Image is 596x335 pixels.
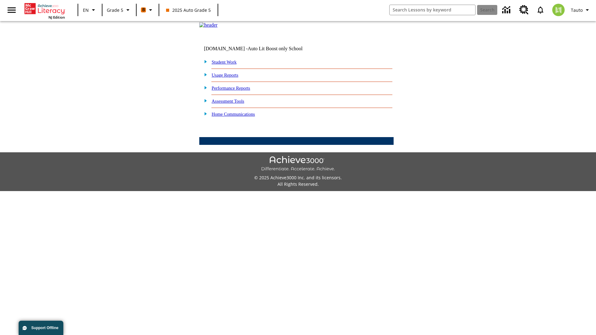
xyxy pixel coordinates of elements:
span: NJ Edition [48,15,65,20]
a: Performance Reports [212,86,250,91]
button: Boost Class color is orange. Change class color [138,4,157,16]
button: Language: EN, Select a language [80,4,100,16]
td: [DOMAIN_NAME] - [204,46,318,51]
img: plus.gif [201,98,207,103]
img: Achieve3000 Differentiate Accelerate Achieve [261,156,335,172]
img: plus.gif [201,111,207,116]
a: Data Center [499,2,516,19]
nobr: Auto Lit Boost only School [248,46,303,51]
a: Resource Center, Will open in new tab [516,2,532,18]
span: 2025 Auto Grade 5 [166,7,211,13]
img: avatar image [552,4,565,16]
button: Select a new avatar [549,2,568,18]
a: Home Communications [212,112,255,117]
div: Home [25,2,65,20]
span: Tauto [571,7,583,13]
button: Grade: Grade 5, Select a grade [104,4,134,16]
a: Notifications [532,2,549,18]
a: Assessment Tools [212,99,244,104]
span: EN [83,7,89,13]
img: plus.gif [201,59,207,64]
button: Profile/Settings [568,4,594,16]
button: Support Offline [19,321,63,335]
span: Grade 5 [107,7,123,13]
a: Student Work [212,60,237,65]
img: plus.gif [201,72,207,77]
span: B [142,6,145,14]
span: Support Offline [31,326,58,330]
input: search field [390,5,475,15]
img: header [199,22,218,28]
img: plus.gif [201,85,207,90]
button: Open side menu [2,1,21,19]
a: Usage Reports [212,73,238,78]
